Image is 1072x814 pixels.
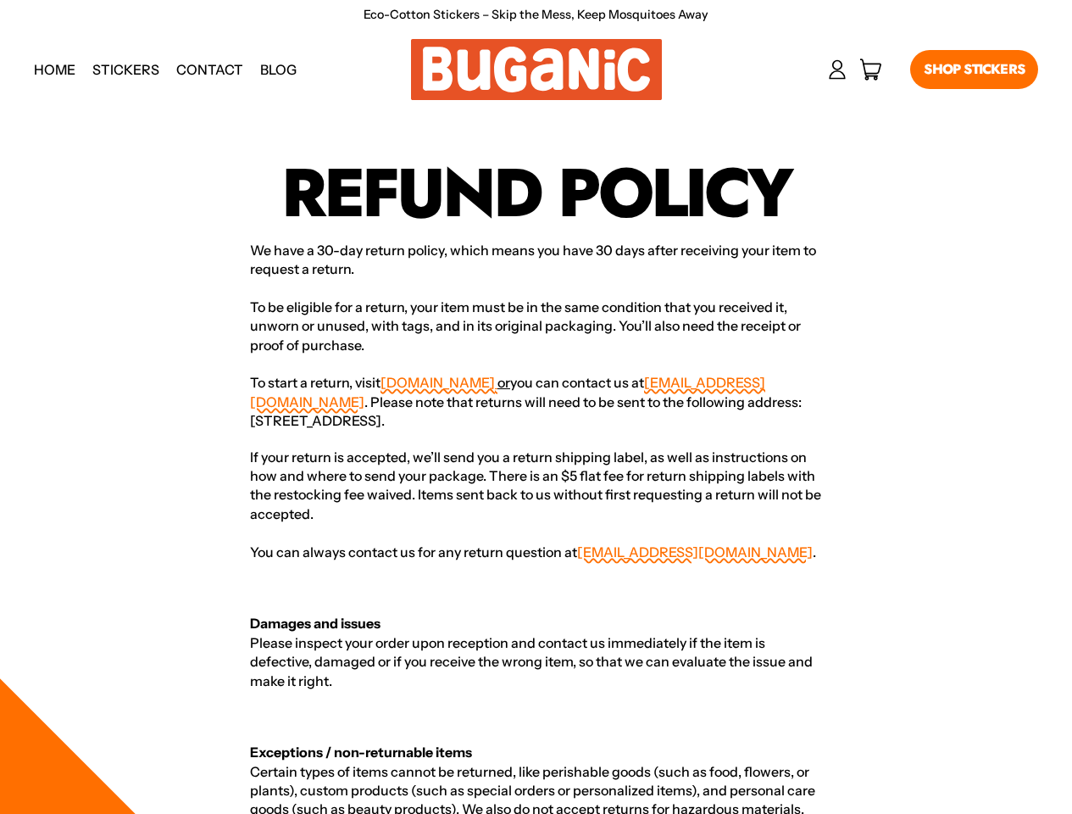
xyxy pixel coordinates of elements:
a: Stickers [84,48,168,91]
a: Blog [252,48,305,91]
h1: Refund policy [250,163,822,224]
span: or [497,374,510,391]
p: If your return is accepted, we’ll send you a return shipping label, as well as instructions on ho... [250,448,822,561]
strong: Damages and issues [250,615,380,632]
a: Shop Stickers [910,50,1038,89]
p: Please inspect your order upon reception and contact us immediately if the item is defective, dam... [250,614,822,690]
p: We have a 30-day return policy, which means you have 30 days after receiving your item to request... [250,241,822,431]
a: Contact [168,48,252,91]
a: [DOMAIN_NAME] [380,374,495,391]
img: Buganic [411,39,662,100]
a: Home [25,48,84,91]
a: [EMAIL_ADDRESS][DOMAIN_NAME] [250,374,765,410]
a: [EMAIL_ADDRESS][DOMAIN_NAME] [577,544,813,560]
strong: Exceptions / non-returnable items [250,744,472,761]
